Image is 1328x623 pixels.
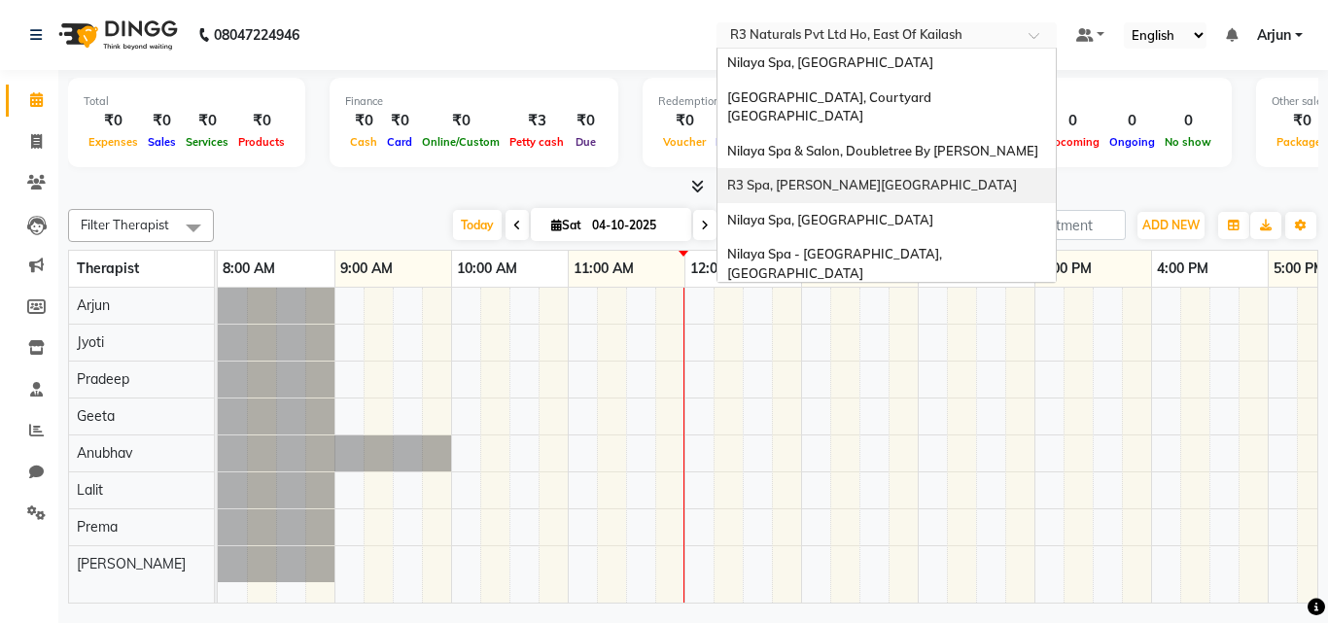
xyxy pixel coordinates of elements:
[1142,218,1200,232] span: ADD NEW
[727,89,934,124] span: [GEOGRAPHIC_DATA], Courtyard [GEOGRAPHIC_DATA]
[417,135,505,149] span: Online/Custom
[382,135,417,149] span: Card
[84,135,143,149] span: Expenses
[975,93,1216,110] div: Appointment
[453,210,502,240] span: Today
[143,135,181,149] span: Sales
[727,212,933,227] span: Nilaya Spa, [GEOGRAPHIC_DATA]
[505,135,569,149] span: Petty cash
[77,481,103,499] span: Lalit
[1041,135,1104,149] span: Upcoming
[81,217,169,232] span: Filter Therapist
[84,110,143,132] div: ₹0
[727,54,933,70] span: Nilaya Spa, [GEOGRAPHIC_DATA]
[181,135,233,149] span: Services
[586,211,683,240] input: 2025-10-04
[1160,110,1216,132] div: 0
[1160,135,1216,149] span: No show
[345,135,382,149] span: Cash
[452,255,522,283] a: 10:00 AM
[335,255,398,283] a: 9:00 AM
[345,93,603,110] div: Finance
[716,48,1057,283] ng-dropdown-panel: Options list
[233,135,290,149] span: Products
[77,260,139,277] span: Therapist
[546,218,586,232] span: Sat
[77,555,186,572] span: [PERSON_NAME]
[77,518,118,536] span: Prema
[218,255,280,283] a: 8:00 AM
[50,8,183,62] img: logo
[569,255,639,283] a: 11:00 AM
[382,110,417,132] div: ₹0
[181,110,233,132] div: ₹0
[727,177,1017,192] span: R3 Spa, [PERSON_NAME][GEOGRAPHIC_DATA]
[417,110,505,132] div: ₹0
[505,110,569,132] div: ₹3
[1104,135,1160,149] span: Ongoing
[1104,110,1160,132] div: 0
[571,135,601,149] span: Due
[77,333,104,351] span: Jyoti
[1041,110,1104,132] div: 0
[84,93,290,110] div: Total
[658,110,711,132] div: ₹0
[1035,255,1097,283] a: 3:00 PM
[569,110,603,132] div: ₹0
[345,110,382,132] div: ₹0
[658,135,711,149] span: Voucher
[727,143,1038,158] span: Nilaya Spa & Salon, Doubletree By [PERSON_NAME]
[1137,212,1205,239] button: ADD NEW
[77,370,129,388] span: Pradeep
[685,255,754,283] a: 12:00 PM
[233,110,290,132] div: ₹0
[1257,25,1291,46] span: Arjun
[711,135,760,149] span: Prepaid
[77,296,110,314] span: Arjun
[214,8,299,62] b: 08047224946
[143,110,181,132] div: ₹0
[1152,255,1213,283] a: 4:00 PM
[711,110,760,132] div: ₹0
[658,93,920,110] div: Redemption
[727,246,945,281] span: Nilaya Spa - [GEOGRAPHIC_DATA], [GEOGRAPHIC_DATA]
[77,444,132,462] span: Anubhav
[77,407,115,425] span: Geeta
